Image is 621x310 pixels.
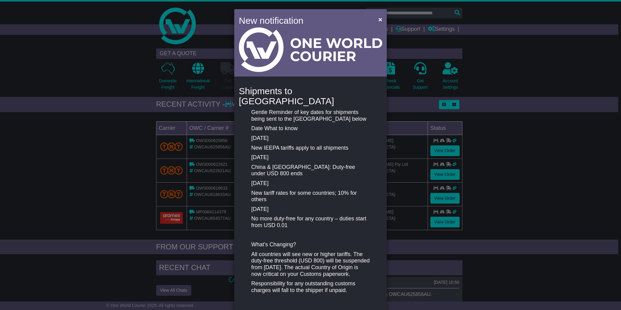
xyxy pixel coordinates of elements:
p: Responsibility for any outstanding customs charges will fall to the shipper if unpaid. [251,280,370,294]
p: [DATE] [251,154,370,161]
h4: Shipments to [GEOGRAPHIC_DATA] [239,86,382,106]
p: All countries will see new or higher tariffs. The duty-free threshold (USD 800) will be suspended... [251,251,370,277]
p: [DATE] [251,206,370,213]
img: Light [239,27,382,72]
p: What’s Changing? [251,241,370,248]
p: China & [GEOGRAPHIC_DATA]: Duty-free under USD 800 ends [251,164,370,177]
span: × [379,16,382,23]
p: Gentle Reminder of key dates for shipments being sent to the [GEOGRAPHIC_DATA] below [251,109,370,122]
p: No more duty-free for any country – duties start from USD 0.01 [251,216,370,229]
h4: New notification [239,14,370,27]
button: Close [375,13,385,26]
p: Date What to know [251,125,370,132]
p: New IEEPA tariffs apply to all shipments [251,145,370,151]
p: New tariff rates for some countries; 10% for others [251,190,370,203]
p: [DATE] [251,180,370,187]
p: [DATE] [251,135,370,142]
